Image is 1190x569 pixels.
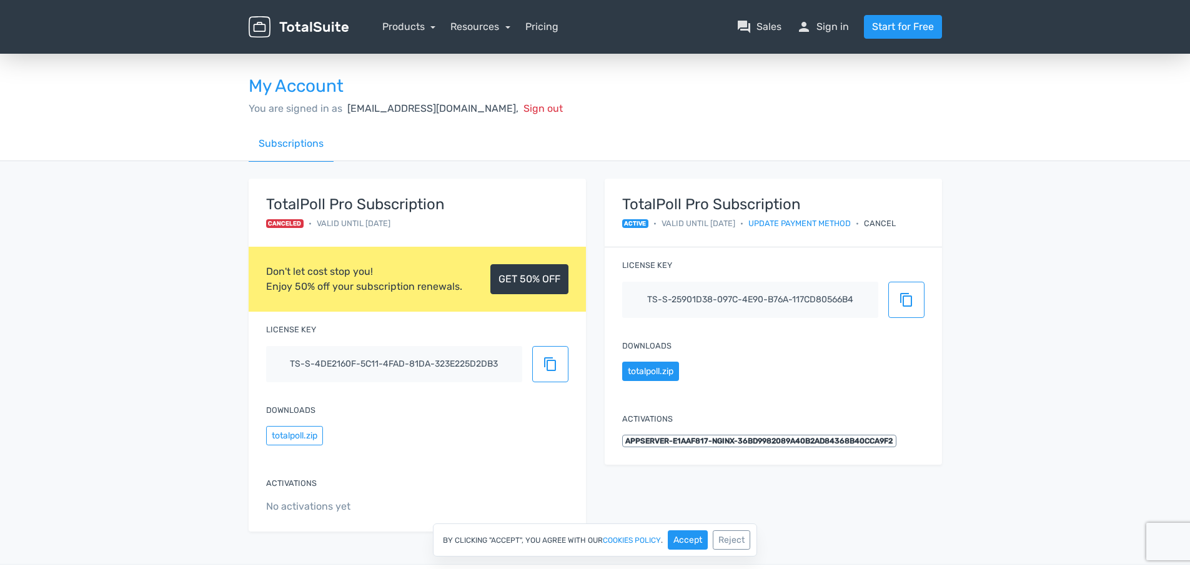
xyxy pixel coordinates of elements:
[622,362,679,381] button: totalpoll.zip
[736,19,781,34] a: question_answerSales
[899,292,914,307] span: content_copy
[622,196,896,212] strong: TotalPoll Pro Subscription
[382,21,436,32] a: Products
[266,404,315,416] label: Downloads
[622,340,672,352] label: Downloads
[266,219,304,228] span: Canceled
[603,537,661,544] a: cookies policy
[317,217,390,229] span: Valid until [DATE]
[266,426,323,445] button: totalpoll.zip
[796,19,811,34] span: person
[249,126,334,162] a: Subscriptions
[856,217,859,229] span: •
[266,499,568,514] span: No activations yet
[266,264,462,294] div: Don't let cost stop you! Enjoy 50% off your subscription renewals.
[249,16,349,38] img: TotalSuite for WordPress
[532,346,568,382] button: content_copy
[888,282,925,318] button: content_copy
[266,324,316,335] label: License key
[266,196,445,212] strong: TotalPoll Pro Subscription
[740,217,743,229] span: •
[249,102,342,114] span: You are signed in as
[864,217,896,229] div: Cancel
[653,217,657,229] span: •
[748,217,851,229] a: Update payment method
[622,219,649,228] span: active
[713,530,750,550] button: Reject
[266,477,317,489] label: Activations
[490,264,568,294] a: GET 50% OFF
[668,530,708,550] button: Accept
[347,102,518,114] span: [EMAIL_ADDRESS][DOMAIN_NAME],
[450,21,510,32] a: Resources
[736,19,751,34] span: question_answer
[249,77,942,96] h3: My Account
[525,19,558,34] a: Pricing
[622,413,673,425] label: Activations
[543,357,558,372] span: content_copy
[622,435,897,447] span: appserver-e1aaf817-nginx-36bd9982089a40b2ad84368b40cca9f2
[433,523,757,557] div: By clicking "Accept", you agree with our .
[796,19,849,34] a: personSign in
[662,217,735,229] span: Valid until [DATE]
[523,102,563,114] span: Sign out
[864,15,942,39] a: Start for Free
[309,217,312,229] span: •
[622,259,672,271] label: License key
